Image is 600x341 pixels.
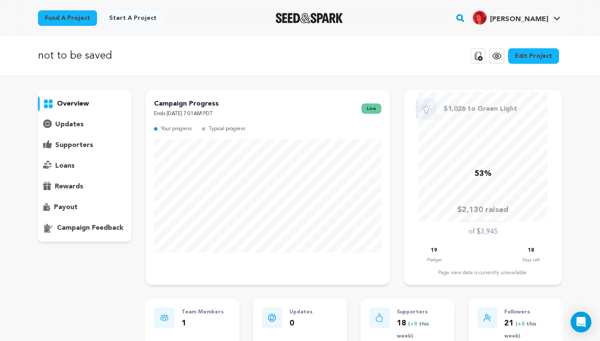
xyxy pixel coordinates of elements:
span: +8 [518,322,526,327]
p: loans [55,161,75,171]
span: Diane Z.'s Profile [471,9,562,27]
p: not to be saved [38,48,112,64]
button: overview [38,97,132,111]
div: Diane Z.'s Profile [473,11,548,25]
p: 0 [289,317,313,330]
span: [PERSON_NAME] [490,16,548,23]
p: 1 [182,317,224,330]
p: campaign feedback [57,223,123,233]
a: Start a project [102,10,163,26]
p: overview [57,99,89,109]
p: Your progress [161,124,192,134]
a: Edit Project [508,48,559,64]
a: Fund a project [38,10,97,26]
p: Campaign Progress [154,99,219,109]
a: Seed&Spark Homepage [276,13,343,23]
p: updates [55,119,84,130]
span: live [361,103,381,114]
p: of $3,945 [468,227,498,237]
span: ( this week) [504,322,537,339]
button: rewards [38,180,132,194]
p: Days Left [522,256,540,264]
button: supporters [38,138,132,152]
button: campaign feedback [38,221,132,235]
button: loans [38,159,132,173]
p: rewards [55,181,83,192]
p: Ends [DATE] 7:01AM PDT [154,109,219,119]
p: Typical progress [209,124,245,134]
p: Followers [504,307,553,317]
span: +8 [410,322,419,327]
div: Page view data is currently unavailable. [412,269,553,276]
a: Diane Z.'s Profile [471,9,562,25]
p: Supporters [397,307,446,317]
p: Pledges [427,256,442,264]
p: supporters [55,140,93,150]
div: Open Intercom Messenger [571,312,591,332]
p: payout [54,202,78,213]
p: 53% [474,168,492,180]
p: Updates [289,307,313,317]
img: cb39b16e30f3465f.jpg [473,11,487,25]
p: Team Members [182,307,224,317]
span: ( this week) [397,322,429,339]
button: updates [38,118,132,131]
button: payout [38,200,132,214]
p: 19 [431,246,437,256]
p: 18 [528,246,534,256]
img: Seed&Spark Logo Dark Mode [276,13,343,23]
